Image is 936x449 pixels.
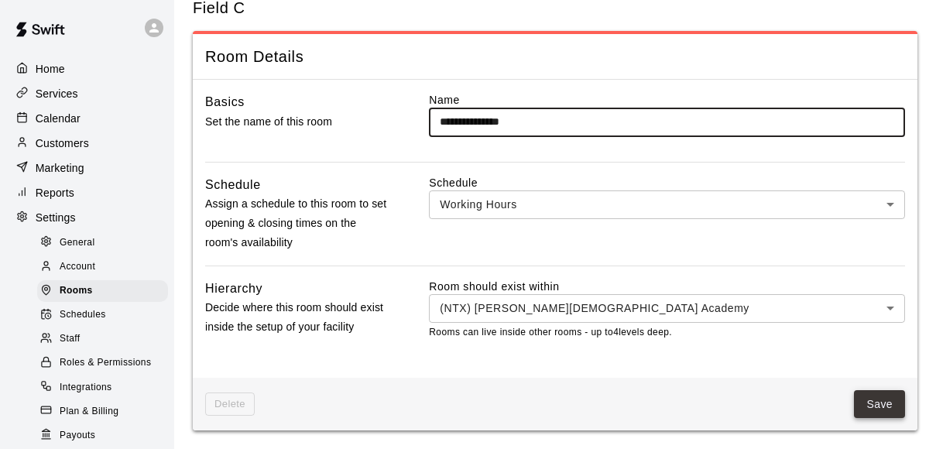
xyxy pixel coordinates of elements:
[205,112,387,132] p: Set the name of this room
[37,279,174,303] a: Rooms
[37,280,168,302] div: Rooms
[37,232,168,254] div: General
[36,210,76,225] p: Settings
[37,399,174,423] a: Plan & Billing
[60,404,118,420] span: Plan & Billing
[429,279,905,294] label: Room should exist within
[37,256,168,278] div: Account
[12,82,162,105] a: Services
[60,259,95,275] span: Account
[37,425,168,447] div: Payouts
[205,279,262,299] h6: Hierarchy
[37,375,174,399] a: Integrations
[12,156,162,180] a: Marketing
[12,181,162,204] a: Reports
[429,175,905,190] label: Schedule
[429,294,905,323] div: (NTX) [PERSON_NAME][DEMOGRAPHIC_DATA] Academy
[60,428,95,444] span: Payouts
[60,283,93,299] span: Rooms
[12,57,162,81] a: Home
[205,194,387,253] p: Assign a schedule to this room to set opening & closing times on the room's availability
[37,351,174,375] a: Roles & Permissions
[12,132,162,155] a: Customers
[429,92,905,108] label: Name
[37,303,174,327] a: Schedules
[60,355,151,371] span: Roles & Permissions
[37,327,174,351] a: Staff
[205,298,387,337] p: Decide where this room should exist inside the setup of your facility
[36,185,74,201] p: Reports
[36,111,81,126] p: Calendar
[37,423,174,447] a: Payouts
[36,86,78,101] p: Services
[429,325,905,341] p: Rooms can live inside other rooms - up to 4 levels deep.
[205,175,261,195] h6: Schedule
[205,46,905,67] span: Room Details
[60,307,106,323] span: Schedules
[36,160,84,176] p: Marketing
[37,328,168,350] div: Staff
[205,392,255,416] span: This room cannot be deleted as it is linked to bookings or staff availability
[36,135,89,151] p: Customers
[37,304,168,326] div: Schedules
[854,390,905,419] button: Save
[37,377,168,399] div: Integrations
[36,61,65,77] p: Home
[37,401,168,423] div: Plan & Billing
[205,92,245,112] h6: Basics
[60,380,112,396] span: Integrations
[12,206,162,229] a: Settings
[60,235,95,251] span: General
[429,190,905,219] div: Working Hours
[37,255,174,279] a: Account
[60,331,80,347] span: Staff
[37,352,168,374] div: Roles & Permissions
[37,231,174,255] a: General
[12,107,162,130] a: Calendar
